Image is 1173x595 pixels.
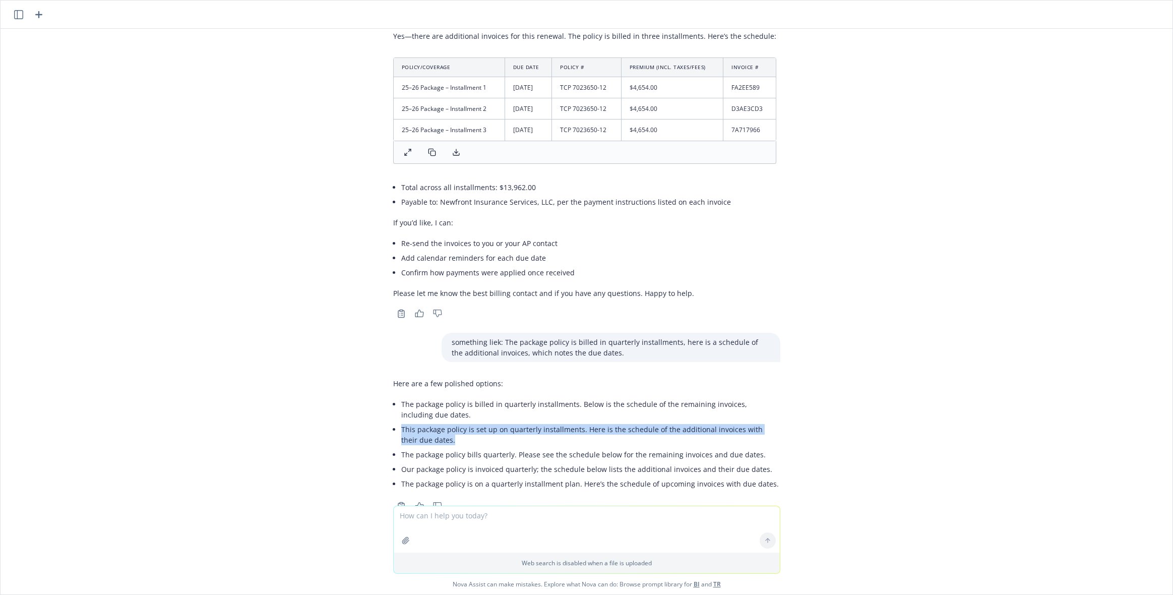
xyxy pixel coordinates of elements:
p: If you’d like, I can: [393,217,776,228]
td: [DATE] [505,98,552,120]
p: something liek: The package policy is billed in quarterly installments, here is a schedule of the... [452,337,770,358]
th: Premium (incl. taxes/fees) [621,58,723,77]
li: Re-send the invoices to you or your AP contact [401,236,776,251]
li: Total across all installments: $13,962.00 [401,180,776,195]
td: 25–26 Package – Installment 1 [394,77,505,98]
a: BI [694,580,700,588]
td: 25–26 Package – Installment 2 [394,98,505,120]
td: $4,654.00 [621,120,723,141]
svg: Copy to clipboard [397,309,406,318]
th: Policy/Coverage [394,58,505,77]
p: Here are a few polished options: [393,378,780,389]
li: Our package policy is invoiced quarterly; the schedule below lists the additional invoices and th... [401,462,780,477]
p: Please let me know the best billing contact and if you have any questions. Happy to help. [393,288,776,299]
li: Add calendar reminders for each due date [401,251,776,265]
td: D3AE3CD3 [723,98,776,120]
li: This package policy is set up on quarterly installments. Here is the schedule of the additional i... [401,422,780,447]
button: Thumbs down [429,499,446,513]
td: [DATE] [505,120,552,141]
td: 7A717966 [723,120,776,141]
th: Policy # [552,58,622,77]
li: The package policy is billed in quarterly installments. Below is the schedule of the remaining in... [401,397,780,422]
td: TCP 7023650-12 [552,98,622,120]
p: Web search is disabled when a file is uploaded [400,559,774,567]
td: TCP 7023650-12 [552,77,622,98]
svg: Copy to clipboard [397,502,406,511]
td: TCP 7023650-12 [552,120,622,141]
th: Invoice # [723,58,776,77]
li: Payable to: Newfront Insurance Services, LLC, per the payment instructions listed on each invoice [401,195,776,209]
p: Yes—there are additional invoices for this renewal. The policy is billed in three installments. H... [393,31,776,41]
button: Thumbs down [429,307,446,321]
li: The package policy bills quarterly. Please see the schedule below for the remaining invoices and ... [401,447,780,462]
li: Confirm how payments were applied once received [401,265,776,280]
li: The package policy is on a quarterly installment plan. Here’s the schedule of upcoming invoices w... [401,477,780,491]
td: 25–26 Package – Installment 3 [394,120,505,141]
th: Due Date [505,58,552,77]
td: $4,654.00 [621,98,723,120]
td: [DATE] [505,77,552,98]
a: TR [713,580,721,588]
td: FA2EE589 [723,77,776,98]
td: $4,654.00 [621,77,723,98]
span: Nova Assist can make mistakes. Explore what Nova can do: Browse prompt library for and [5,574,1168,594]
